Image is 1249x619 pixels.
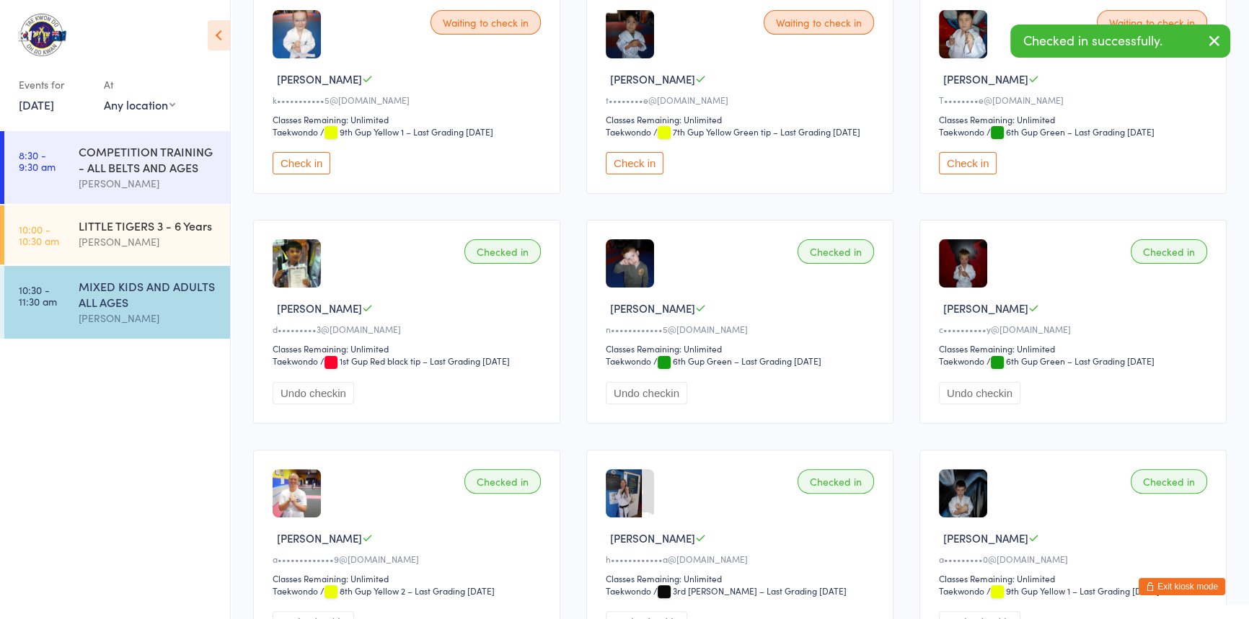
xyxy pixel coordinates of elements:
div: Classes Remaining: Unlimited [939,572,1212,584]
div: Taekwondo [273,584,318,597]
div: Classes Remaining: Unlimited [606,342,878,355]
span: [PERSON_NAME] [610,71,695,86]
span: [PERSON_NAME] [943,300,1028,316]
span: / 3rd [PERSON_NAME] – Last Grading [DATE] [653,584,847,597]
div: Taekwondo [273,125,318,138]
div: Checked in [798,239,874,264]
span: / 6th Gup Green – Last Grading [DATE] [653,355,821,367]
div: Any location [104,97,175,112]
div: d•••••••••3@[DOMAIN_NAME] [273,323,545,335]
div: Classes Remaining: Unlimited [273,113,545,125]
div: Checked in [464,239,541,264]
span: [PERSON_NAME] [943,530,1028,545]
span: [PERSON_NAME] [277,71,362,86]
img: image1664439250.png [939,239,987,288]
button: Check in [939,152,997,174]
span: / 9th Gup Yellow 1 – Last Grading [DATE] [320,125,493,138]
div: Checked in [1131,239,1207,264]
img: Taekwondo Oh Do Kwan Port Kennedy [14,11,69,58]
div: a•••••••••••••9@[DOMAIN_NAME] [273,553,545,565]
div: h••••••••••••a@[DOMAIN_NAME] [606,553,878,565]
div: [PERSON_NAME] [79,175,218,192]
time: 10:30 - 11:30 am [19,284,57,307]
img: image1728094768.png [273,10,321,58]
div: Taekwondo [939,125,984,138]
div: Classes Remaining: Unlimited [939,113,1212,125]
div: At [104,73,175,97]
div: Classes Remaining: Unlimited [606,113,878,125]
a: 8:30 -9:30 amCOMPETITION TRAINING - ALL BELTS AND AGES[PERSON_NAME] [4,131,230,204]
div: Taekwondo [606,125,651,138]
div: k•••••••••••5@[DOMAIN_NAME] [273,94,545,106]
img: image1486032322.png [606,469,642,517]
div: Taekwondo [273,355,318,367]
div: Checked in [798,469,874,494]
div: Checked in [1131,469,1207,494]
div: Taekwondo [939,355,984,367]
span: / 1st Gup Red black tip – Last Grading [DATE] [320,355,510,367]
span: / 6th Gup Green – Last Grading [DATE] [987,125,1155,138]
div: Classes Remaining: Unlimited [606,572,878,584]
button: Check in [606,152,663,174]
img: image1748514845.png [273,469,321,517]
time: 8:30 - 9:30 am [19,149,56,172]
span: / 7th Gup Yellow Green tip – Last Grading [DATE] [653,125,860,138]
button: Exit kiosk mode [1139,578,1225,595]
div: COMPETITION TRAINING - ALL BELTS AND AGES [79,143,218,175]
span: / 9th Gup Yellow 1 – Last Grading [DATE] [987,584,1160,597]
div: [PERSON_NAME] [79,233,218,250]
span: [PERSON_NAME] [610,530,695,545]
div: a•••••••••0@[DOMAIN_NAME] [939,553,1212,565]
span: [PERSON_NAME] [277,300,362,316]
div: Taekwondo [939,584,984,597]
div: MIXED KIDS AND ADULTS ALL AGES [79,278,218,310]
a: 10:00 -10:30 amLITTLE TIGERS 3 - 6 Years[PERSON_NAME] [4,205,230,264]
button: Undo checkin [606,382,687,404]
span: / 8th Gup Yellow 2 – Last Grading [DATE] [320,584,495,597]
span: [PERSON_NAME] [943,71,1028,86]
div: LITTLE TIGERS 3 - 6 Years [79,218,218,233]
img: image1746093819.png [939,469,987,517]
img: image1658309787.png [939,10,987,58]
div: T••••••••e@[DOMAIN_NAME] [939,94,1212,106]
div: Waiting to check in [431,10,541,35]
button: Undo checkin [273,382,354,404]
button: Undo checkin [939,382,1020,404]
div: Checked in successfully. [1010,25,1230,58]
div: Events for [19,73,89,97]
div: Waiting to check in [764,10,874,35]
time: 10:00 - 10:30 am [19,223,59,246]
div: n••••••••••••5@[DOMAIN_NAME] [606,323,878,335]
div: Checked in [464,469,541,494]
div: Waiting to check in [1097,10,1207,35]
a: [DATE] [19,97,54,112]
div: [PERSON_NAME] [79,310,218,326]
span: [PERSON_NAME] [610,300,695,316]
img: image1665044171.png [606,10,654,58]
span: [PERSON_NAME] [277,530,362,545]
div: Classes Remaining: Unlimited [273,572,545,584]
img: image1635327187.png [606,239,654,288]
img: image1679477687.png [273,239,321,288]
div: t••••••••e@[DOMAIN_NAME] [606,94,878,106]
span: / 6th Gup Green – Last Grading [DATE] [987,355,1155,367]
div: Classes Remaining: Unlimited [273,342,545,355]
div: Taekwondo [606,584,651,597]
div: Taekwondo [606,355,651,367]
div: Classes Remaining: Unlimited [939,342,1212,355]
a: 10:30 -11:30 amMIXED KIDS AND ADULTS ALL AGES[PERSON_NAME] [4,266,230,339]
div: c••••••••••y@[DOMAIN_NAME] [939,323,1212,335]
button: Check in [273,152,330,174]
